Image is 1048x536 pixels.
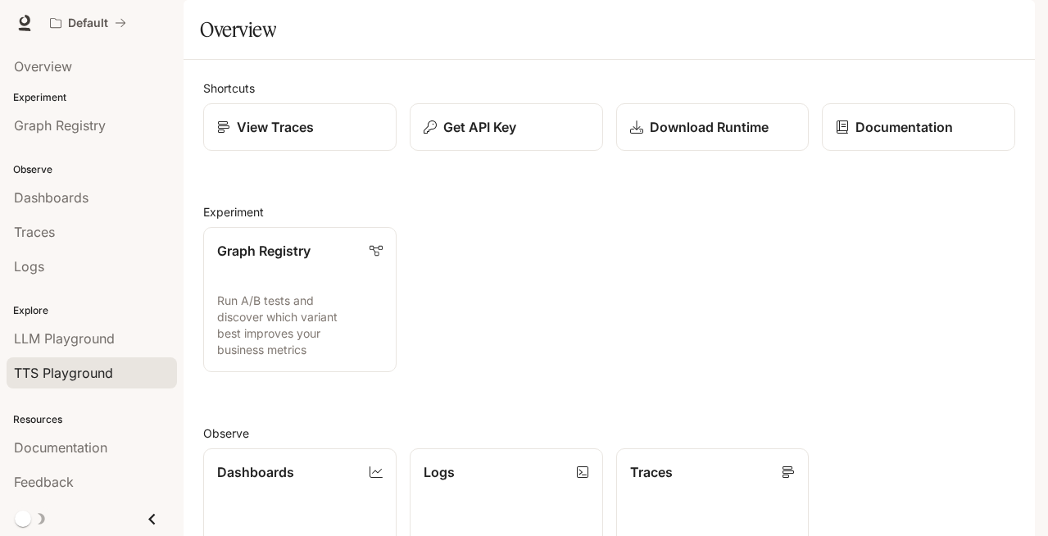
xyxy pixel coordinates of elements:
p: Run A/B tests and discover which variant best improves your business metrics [217,293,383,358]
a: View Traces [203,103,397,151]
a: Graph RegistryRun A/B tests and discover which variant best improves your business metrics [203,227,397,372]
p: Graph Registry [217,241,311,261]
a: Documentation [822,103,1015,151]
p: Dashboards [217,462,294,482]
h1: Overview [200,13,276,46]
p: Get API Key [443,117,516,137]
p: Documentation [855,117,953,137]
button: All workspaces [43,7,134,39]
p: Download Runtime [650,117,769,137]
p: Logs [424,462,455,482]
p: View Traces [237,117,314,137]
p: Default [68,16,108,30]
h2: Experiment [203,203,1015,220]
button: Get API Key [410,103,603,151]
h2: Observe [203,425,1015,442]
p: Traces [630,462,673,482]
h2: Shortcuts [203,79,1015,97]
a: Download Runtime [616,103,810,151]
